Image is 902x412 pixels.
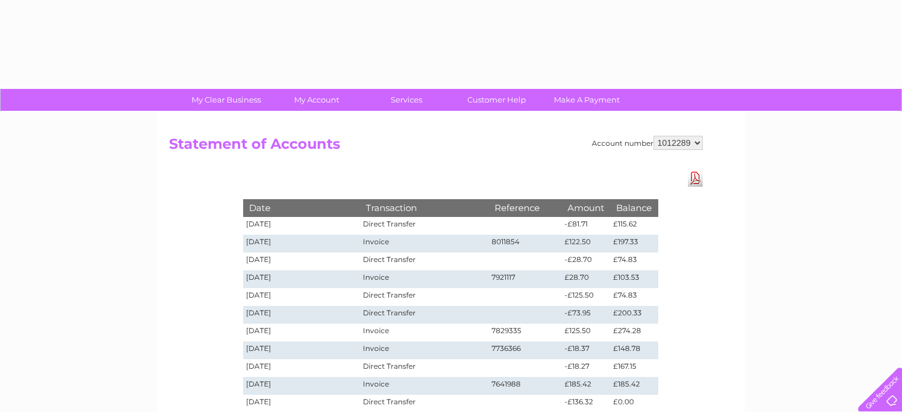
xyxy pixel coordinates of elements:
td: £200.33 [610,306,658,324]
td: £74.83 [610,253,658,270]
td: -£125.50 [562,288,610,306]
td: [DATE] [243,377,361,395]
td: Direct Transfer [360,288,488,306]
td: £197.33 [610,235,658,253]
td: Invoice [360,341,488,359]
td: £103.53 [610,270,658,288]
td: [DATE] [243,324,361,341]
h2: Statement of Accounts [169,136,703,158]
td: £115.62 [610,217,658,235]
th: Transaction [360,199,488,216]
a: Download Pdf [688,170,703,187]
th: Reference [489,199,562,216]
td: Direct Transfer [360,306,488,324]
td: £122.50 [562,235,610,253]
td: £125.50 [562,324,610,341]
td: Direct Transfer [360,253,488,270]
td: [DATE] [243,341,361,359]
th: Amount [562,199,610,216]
td: £148.78 [610,341,658,359]
td: Invoice [360,377,488,395]
td: £185.42 [562,377,610,395]
td: -£73.95 [562,306,610,324]
td: Direct Transfer [360,359,488,377]
td: £274.28 [610,324,658,341]
td: -£81.71 [562,217,610,235]
td: 8011854 [489,235,562,253]
td: [DATE] [243,288,361,306]
td: £74.83 [610,288,658,306]
td: Direct Transfer [360,217,488,235]
td: 7829335 [489,324,562,341]
td: [DATE] [243,270,361,288]
a: My Clear Business [177,89,275,111]
td: -£18.37 [562,341,610,359]
td: -£28.70 [562,253,610,270]
td: Invoice [360,324,488,341]
a: My Account [267,89,365,111]
td: 7921117 [489,270,562,288]
td: [DATE] [243,217,361,235]
th: Date [243,199,361,216]
div: Account number [592,136,703,150]
td: 7736366 [489,341,562,359]
a: Services [358,89,455,111]
th: Balance [610,199,658,216]
td: £185.42 [610,377,658,395]
a: Customer Help [448,89,546,111]
td: £28.70 [562,270,610,288]
td: [DATE] [243,306,361,324]
td: [DATE] [243,359,361,377]
td: 7641988 [489,377,562,395]
td: [DATE] [243,235,361,253]
td: Invoice [360,270,488,288]
a: Make A Payment [538,89,636,111]
td: Invoice [360,235,488,253]
td: -£18.27 [562,359,610,377]
td: £167.15 [610,359,658,377]
td: [DATE] [243,253,361,270]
